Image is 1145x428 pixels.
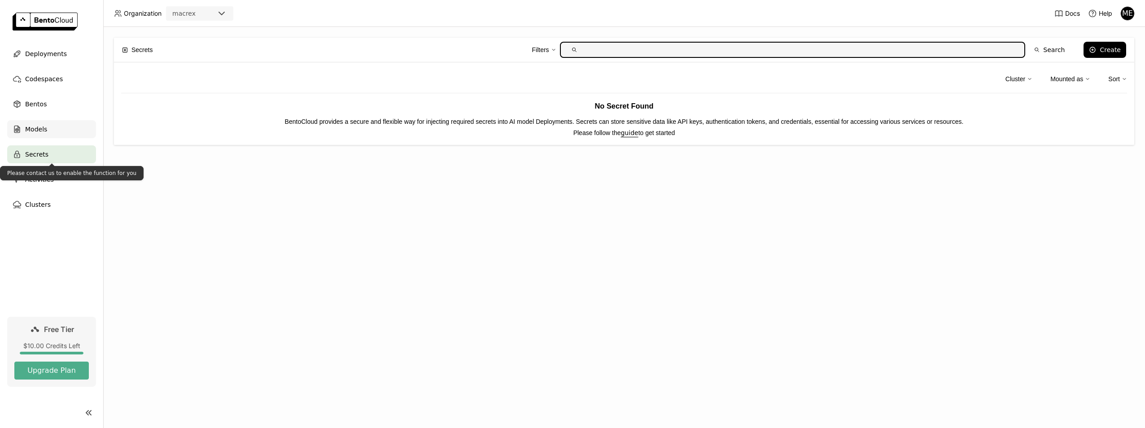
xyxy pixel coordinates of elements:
[124,9,162,17] span: Organization
[1084,42,1126,58] button: Create
[25,124,47,135] span: Models
[532,45,549,55] div: Filters
[1050,74,1083,84] div: Mounted as
[25,99,47,109] span: Bentos
[7,145,96,163] a: Secrets
[25,48,67,59] span: Deployments
[7,317,96,387] a: Free Tier$10.00 Credits LeftUpgrade Plan
[25,74,63,84] span: Codespaces
[1050,70,1090,88] div: Mounted as
[1088,9,1112,18] div: Help
[172,9,196,18] div: macrex
[1121,7,1134,20] div: ME
[621,129,638,136] a: guide
[13,13,78,31] img: logo
[44,325,74,334] span: Free Tier
[121,128,1127,138] p: Please follow the to get started
[1005,70,1032,88] div: Cluster
[131,45,153,55] span: Secrets
[7,45,96,63] a: Deployments
[7,70,96,88] a: Codespaces
[1029,42,1070,58] button: Search
[14,342,89,350] div: $10.00 Credits Left
[121,117,1127,127] p: BentoCloud provides a secure and flexible way for injecting required secrets into AI model Deploy...
[14,362,89,380] button: Upgrade Plan
[1065,9,1080,17] span: Docs
[7,120,96,138] a: Models
[1100,46,1121,53] div: Create
[1099,9,1112,17] span: Help
[1005,74,1025,84] div: Cluster
[1054,9,1080,18] a: Docs
[532,40,556,59] div: Filters
[25,199,51,210] span: Clusters
[121,100,1127,112] h3: No Secret Found
[7,196,96,214] a: Clusters
[1108,70,1127,88] div: Sort
[25,149,48,160] span: Secrets
[7,95,96,113] a: Bentos
[1120,6,1135,21] div: McLican Ekka
[1108,74,1120,84] div: Sort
